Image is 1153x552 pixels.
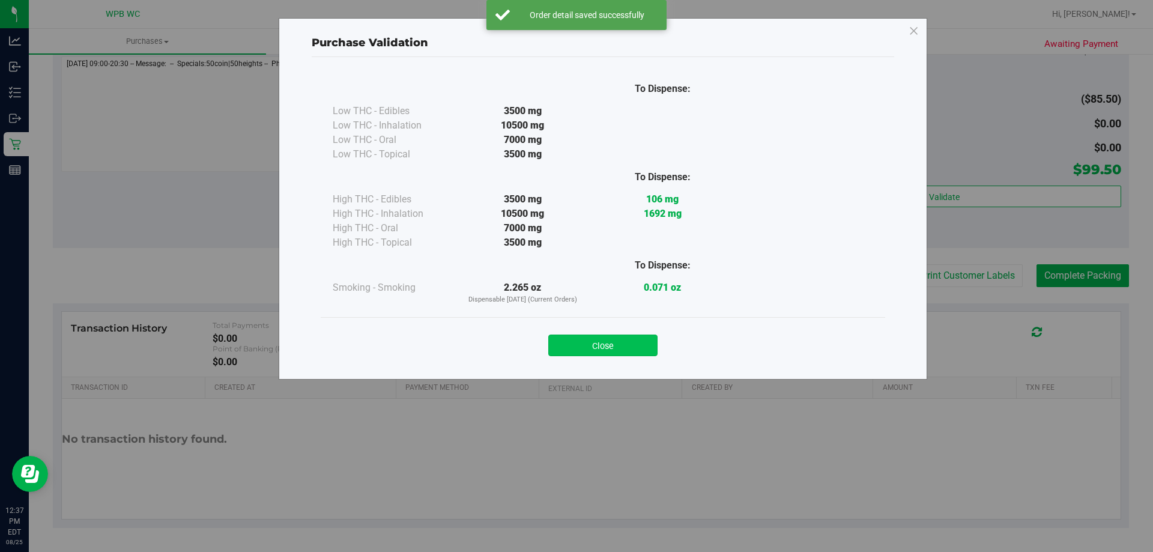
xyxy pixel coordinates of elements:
div: To Dispense: [593,170,733,184]
div: Low THC - Inhalation [333,118,453,133]
div: 7000 mg [453,221,593,235]
div: To Dispense: [593,82,733,96]
div: 3500 mg [453,192,593,207]
div: 10500 mg [453,118,593,133]
div: Order detail saved successfully [516,9,658,21]
div: High THC - Oral [333,221,453,235]
strong: 106 mg [646,193,679,205]
div: 10500 mg [453,207,593,221]
div: Low THC - Oral [333,133,453,147]
div: To Dispense: [593,258,733,273]
div: 2.265 oz [453,281,593,305]
div: Low THC - Topical [333,147,453,162]
div: High THC - Topical [333,235,453,250]
strong: 1692 mg [644,208,682,219]
div: 7000 mg [453,133,593,147]
strong: 0.071 oz [644,282,681,293]
div: Low THC - Edibles [333,104,453,118]
div: 3500 mg [453,147,593,162]
iframe: Resource center [12,456,48,492]
p: Dispensable [DATE] (Current Orders) [453,295,593,305]
div: Smoking - Smoking [333,281,453,295]
span: Purchase Validation [312,36,428,49]
div: High THC - Edibles [333,192,453,207]
div: 3500 mg [453,104,593,118]
div: High THC - Inhalation [333,207,453,221]
button: Close [548,335,658,356]
div: 3500 mg [453,235,593,250]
